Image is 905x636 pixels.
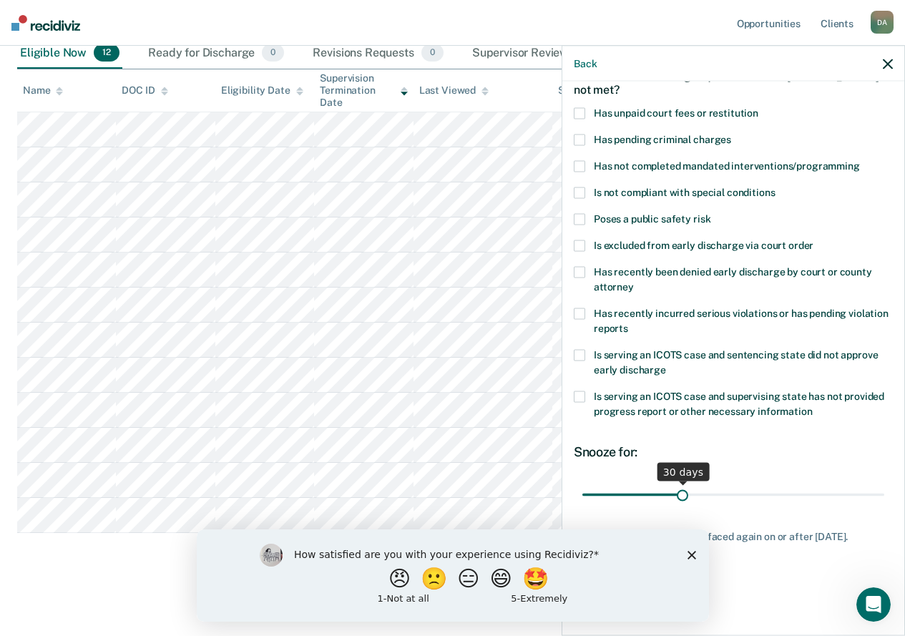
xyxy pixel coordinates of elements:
[594,239,813,250] span: Is excluded from early discharge via court order
[594,186,775,197] span: Is not compliant with special conditions
[122,84,167,97] div: DOC ID
[594,348,878,375] span: Is serving an ICOTS case and sentencing state did not approve early discharge
[574,57,597,69] button: Back
[94,44,119,62] span: 12
[17,38,122,69] div: Eligible Now
[594,265,872,292] span: Has recently been denied early discharge by court or county attorney
[594,390,884,416] span: Is serving an ICOTS case and supervising state has not provided progress report or other necessar...
[856,587,891,622] iframe: Intercom live chat
[310,38,446,69] div: Revisions Requests
[574,554,893,567] div: Not eligible reasons:
[419,84,489,97] div: Last Viewed
[145,38,287,69] div: Ready for Discharge
[23,84,63,97] div: Name
[262,44,284,62] span: 0
[421,44,444,62] span: 0
[320,72,407,108] div: Supervision Termination Date
[594,307,889,333] span: Has recently incurred serious violations or has pending violation reports
[594,107,758,118] span: Has unpaid court fees or restitution
[558,84,589,97] div: Status
[657,462,710,481] div: 30 days
[11,15,80,31] img: Recidiviz
[197,529,709,622] iframe: Survey by Kim from Recidiviz
[574,57,893,107] div: Which of the following requirements has [PERSON_NAME] not met?
[221,84,303,97] div: Eligibility Date
[594,133,731,145] span: Has pending criminal charges
[871,11,894,34] div: D A
[469,38,602,69] div: Supervisor Review
[574,530,893,542] div: [PERSON_NAME] may be surfaced again on or after [DATE].
[594,212,710,224] span: Poses a public safety risk
[574,444,893,459] div: Snooze for:
[594,160,860,171] span: Has not completed mandated interventions/programming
